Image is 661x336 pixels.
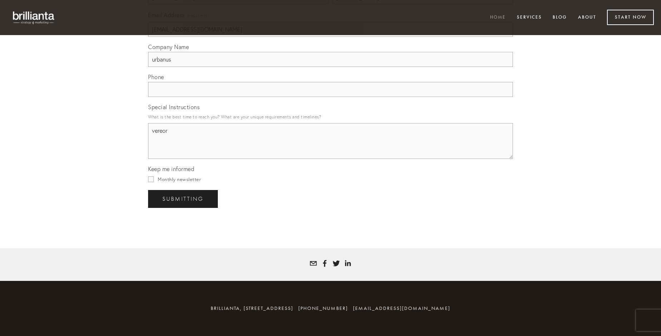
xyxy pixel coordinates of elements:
[573,12,601,24] a: About
[310,260,317,267] a: tatyana@brillianta.com
[512,12,547,24] a: Services
[607,10,654,25] a: Start Now
[485,12,510,24] a: Home
[148,43,189,50] span: Company Name
[353,305,450,311] a: [EMAIL_ADDRESS][DOMAIN_NAME]
[148,176,154,182] input: Monthly newsletter
[148,112,513,122] p: What is the best time to reach you? What are your unique requirements and timelines?
[148,123,513,159] textarea: vereor
[148,190,218,208] button: SubmittingSubmitting
[548,12,572,24] a: Blog
[344,260,351,267] a: Tatyana White
[148,73,164,81] span: Phone
[148,165,194,172] span: Keep me informed
[298,305,348,311] span: [PHONE_NUMBER]
[211,305,293,311] span: brillianta, [STREET_ADDRESS]
[162,196,204,202] span: Submitting
[321,260,328,267] a: Tatyana Bolotnikov White
[7,7,61,28] img: brillianta - research, strategy, marketing
[158,176,201,182] span: Monthly newsletter
[148,103,200,111] span: Special Instructions
[333,260,340,267] a: Tatyana White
